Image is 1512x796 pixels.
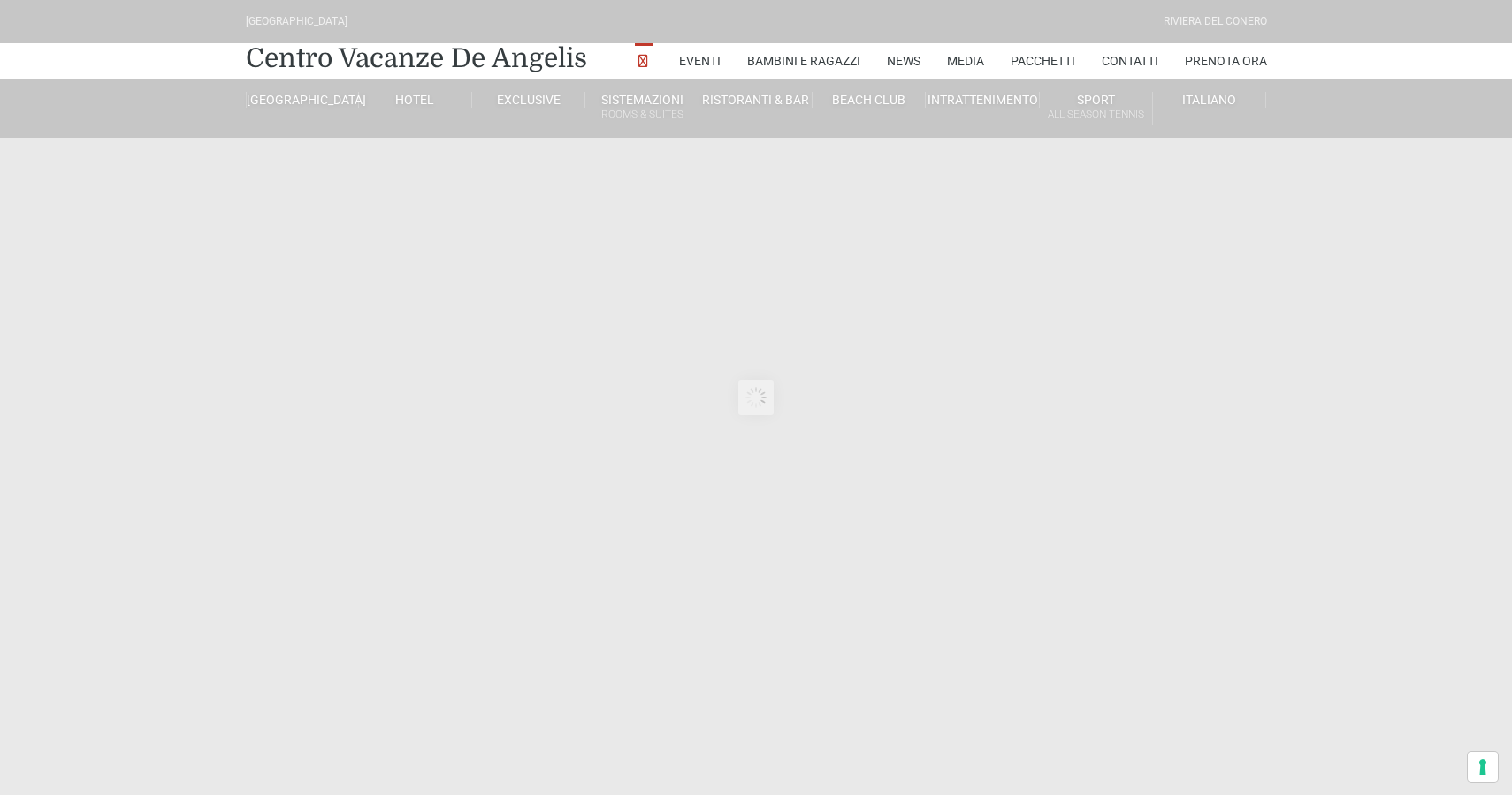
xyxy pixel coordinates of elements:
[585,106,698,123] small: Rooms & Suites
[679,43,721,79] a: Eventi
[1040,106,1152,123] small: All Season Tennis
[926,92,1039,108] a: Intrattenimento
[1164,13,1267,30] div: Riviera Del Conero
[947,43,984,79] a: Media
[246,92,359,108] a: [GEOGRAPHIC_DATA]
[246,13,347,30] div: [GEOGRAPHIC_DATA]
[472,92,585,108] a: Exclusive
[1011,43,1075,79] a: Pacchetti
[1468,752,1498,782] button: Le tue preferenze relative al consenso per le tecnologie di tracciamento
[359,92,472,108] a: Hotel
[246,41,587,76] a: Centro Vacanze De Angelis
[887,43,920,79] a: News
[1185,43,1267,79] a: Prenota Ora
[1153,92,1266,108] a: Italiano
[1040,92,1153,125] a: SportAll Season Tennis
[585,92,699,125] a: SistemazioniRooms & Suites
[747,43,860,79] a: Bambini e Ragazzi
[1102,43,1158,79] a: Contatti
[1182,93,1236,107] span: Italiano
[813,92,926,108] a: Beach Club
[699,92,813,108] a: Ristoranti & Bar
